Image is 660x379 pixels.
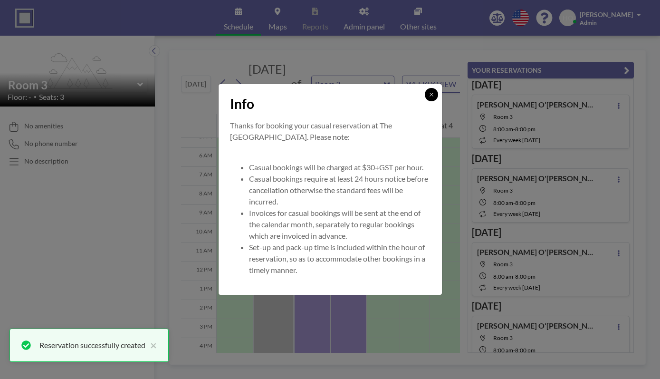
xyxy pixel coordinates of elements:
span: Info [230,96,254,112]
li: Set-up and pack-up time is included within the hour of reservation, so as to accommodate other bo... [249,242,430,276]
div: Reservation successfully created [39,340,145,351]
li: Casual bookings require at least 24 hours notice before cancellation otherwise the standard fees ... [249,173,430,207]
li: Casual bookings will be charged at $30+GST per hour. [249,162,430,173]
li: Invoices for casual bookings will be sent at the end of the calendar month, separately to regular... [249,207,430,242]
button: close [145,340,157,351]
p: Thanks for booking your casual reservation at The [GEOGRAPHIC_DATA]. Please note: [230,120,430,143]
